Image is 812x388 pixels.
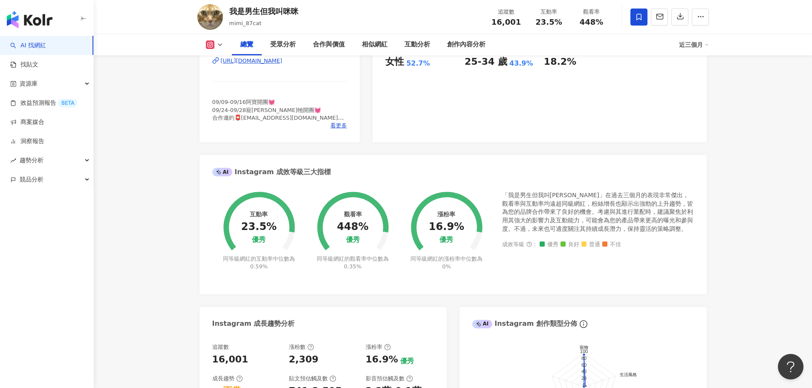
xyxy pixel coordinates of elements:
div: 貼文預估觸及數 [289,375,336,382]
a: [URL][DOMAIN_NAME] [212,57,347,65]
span: 0.35% [344,263,361,270]
img: KOL Avatar [197,4,223,30]
div: [URL][DOMAIN_NAME] [221,57,283,65]
div: 受眾分析 [270,40,296,50]
span: info-circle [578,319,589,329]
div: 互動分析 [405,40,430,50]
text: 40 [581,369,586,374]
text: 生活風格 [620,372,637,377]
div: 我是男生但我叫咪咪 [229,6,298,17]
div: 同等級網紅的觀看率中位數為 [315,255,390,270]
span: 優秀 [540,241,558,248]
div: 近三個月 [679,38,709,52]
text: 20 [581,375,586,380]
div: 優秀 [439,236,453,244]
a: 商案媒合 [10,118,44,126]
div: 16,001 [212,353,249,366]
div: 2,309 [289,353,319,366]
span: 趨勢分析 [20,151,43,170]
span: 09/09-09/16阿寶開團💓 09/24-09/28寵[PERSON_NAME]牠開團💓 合作邀約📮[EMAIL_ADDRESS][DOMAIN_NAME] 週更連載中，底下連結是[PERS... [212,99,347,136]
span: mimi_87cat [229,20,262,26]
div: 25-34 歲 [465,55,507,69]
div: 漲粉率 [366,343,391,351]
div: AI [472,320,493,328]
img: logo [7,11,52,28]
div: 追蹤數 [212,343,229,351]
span: 0% [442,263,451,270]
span: 16,001 [491,17,521,26]
div: Instagram 成效等級三大指標 [212,167,331,177]
div: 優秀 [346,236,360,244]
div: 16.9% [366,353,398,366]
div: 漲粉數 [289,343,314,351]
div: 互動率 [250,211,268,218]
div: 16.9% [429,221,464,233]
span: 看更多 [330,122,347,129]
div: 同等級網紅的漲粉率中位數為 [409,255,484,270]
div: 相似網紅 [362,40,387,50]
div: 互動率 [533,8,565,16]
a: searchAI 找網紅 [10,41,46,50]
div: 43.9% [509,59,533,68]
div: 52.7% [406,59,430,68]
div: 影音預估觸及數 [366,375,413,382]
div: 觀看率 [344,211,362,218]
div: 成效等級 ： [502,241,694,248]
text: 寵物 [580,345,588,350]
div: 18.2% [544,55,576,69]
div: 「我是男生但我叫[PERSON_NAME]」在過去三個月的表現非常傑出，觀看率與互動率均遠超同級網紅，粉絲增長也顯示出強勁的上升趨勢，皆為您的品牌合作帶來了良好的機會。考慮與其進行業配時，建議聚... [502,191,694,233]
div: 總覽 [240,40,253,50]
div: Instagram 創作類型分佈 [472,319,577,328]
span: 良好 [561,241,579,248]
div: 448% [337,221,368,233]
a: 找貼文 [10,60,38,69]
span: 448% [580,18,604,26]
text: 80 [581,356,586,361]
span: rise [10,158,16,164]
text: 100 [580,349,587,354]
div: 創作內容分析 [447,40,485,50]
div: Instagram 成長趨勢分析 [212,319,295,328]
div: 23.5% [241,221,277,233]
a: 洞察報告 [10,137,44,146]
iframe: Help Scout Beacon - Open [778,354,803,379]
div: 優秀 [400,356,414,366]
span: 不佳 [602,241,621,248]
div: 追蹤數 [490,8,523,16]
span: 競品分析 [20,170,43,189]
div: 女性 [385,55,404,69]
text: 60 [581,362,586,367]
text: 0 [582,382,585,387]
div: 漲粉率 [437,211,455,218]
div: 觀看率 [575,8,608,16]
span: 資源庫 [20,74,38,93]
a: 效益預測報告BETA [10,99,78,107]
span: 0.59% [250,263,268,270]
div: 同等級網紅的互動率中位數為 [222,255,296,270]
div: 成長趨勢 [212,375,243,382]
div: AI [212,168,233,176]
span: 23.5% [535,18,562,26]
div: 優秀 [252,236,266,244]
div: 合作與價值 [313,40,345,50]
span: 普通 [581,241,600,248]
